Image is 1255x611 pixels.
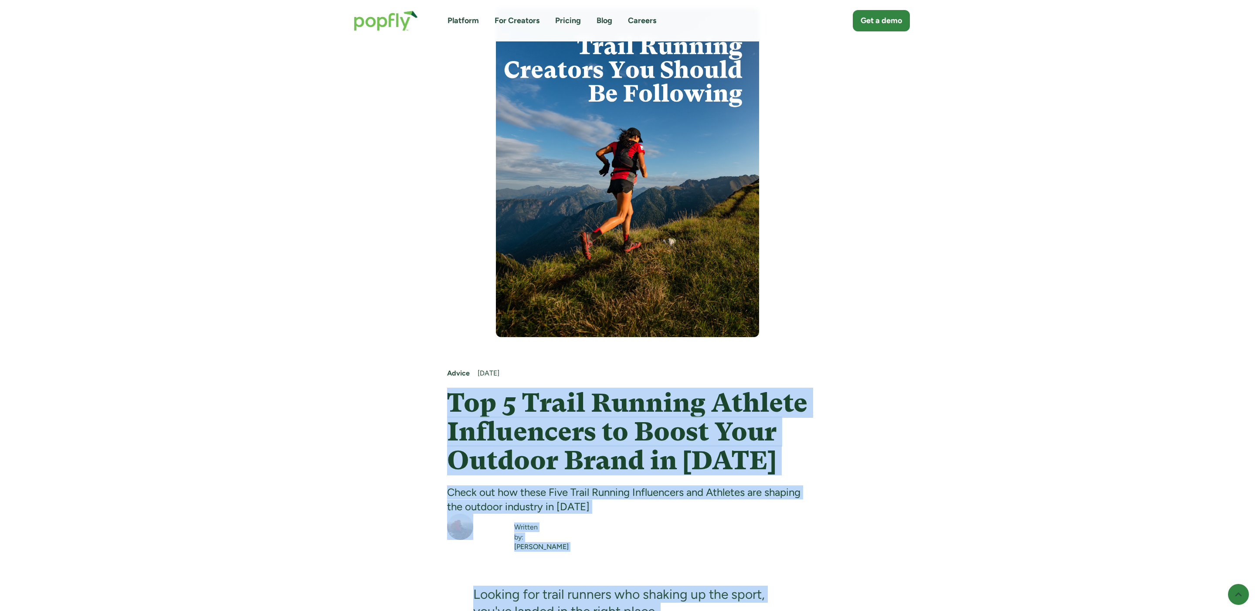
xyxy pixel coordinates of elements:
a: Blog [597,15,612,26]
a: Get a demo [853,10,910,31]
a: Platform [448,15,479,26]
a: home [345,2,427,40]
h1: Top 5 Trail Running Athlete Influencers to Boost Your Outdoor Brand in [DATE] [447,389,808,475]
a: [PERSON_NAME] [514,542,569,552]
a: For Creators [495,15,539,26]
div: Check out how these Five Trail Running Influencers and Athletes are shaping the outdoor industry ... [447,485,808,514]
strong: Advice [447,369,470,377]
a: Careers [628,15,656,26]
div: Written by: [514,522,649,542]
div: [DATE] [478,369,808,378]
div: Get a demo [861,15,902,26]
a: Advice [447,369,470,378]
a: Pricing [555,15,581,26]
